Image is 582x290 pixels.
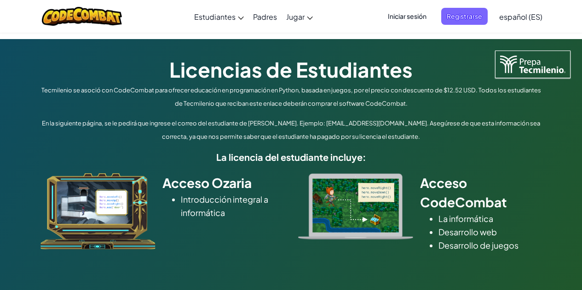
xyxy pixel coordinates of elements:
[495,4,547,29] a: español (ES)
[190,4,248,29] a: Estudiantes
[438,212,542,225] li: La informática
[253,12,277,22] font: Padres
[162,173,284,193] h2: Acceso Ozaria
[438,239,542,252] li: Desarrollo de juegos
[282,4,317,29] a: Jugar
[438,225,542,239] li: Desarrollo web
[441,8,488,25] button: Registrarse
[298,173,413,239] img: type_real_code.png
[42,7,122,26] img: Logotipo de CodeCombat
[38,117,544,143] p: En la siguiente página, se le pedirá que ingrese el correo del estudiante de [PERSON_NAME]. Ejemp...
[382,8,432,25] button: Iniciar sesión
[447,12,482,20] font: Registrarse
[286,12,305,22] font: Jugar
[38,55,544,84] h1: Licencias de Estudiantes
[38,84,544,110] p: Tecmilenio se asoció con CodeCombat para ofrecer educación en programación en Python, basada en j...
[388,12,426,20] font: Iniciar sesión
[194,12,236,22] font: Estudiantes
[38,150,544,164] h5: La licencia del estudiante incluye:
[420,173,542,212] h2: Acceso CodeCombat
[499,12,542,22] font: español (ES)
[495,51,570,78] img: Tecmilenio logo
[40,173,156,250] img: ozaria_acodus.png
[248,4,282,29] a: Padres
[181,193,284,219] li: Introducción integral a informática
